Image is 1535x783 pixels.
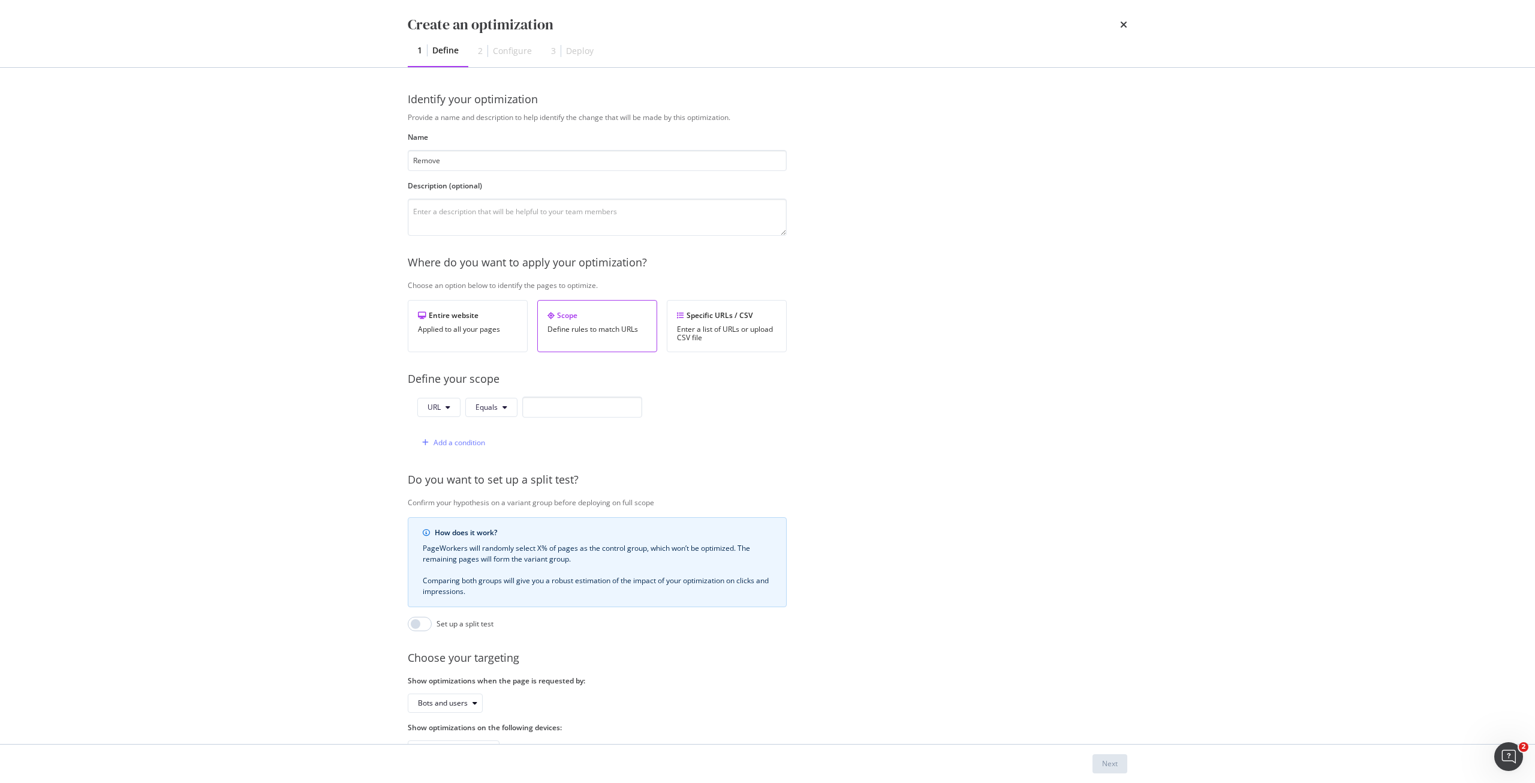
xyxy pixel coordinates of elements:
label: Name [408,132,787,142]
div: info banner [408,517,787,607]
div: Scope [547,310,647,320]
div: PageWorkers will randomly select X% of pages as the control group, which won’t be optimized. The ... [423,543,772,597]
div: Provide a name and description to help identify the change that will be made by this optimization. [408,112,1187,122]
div: 2 [478,45,483,57]
div: Entire website [418,310,517,320]
div: Define [432,44,459,56]
button: Next [1092,754,1127,773]
div: Set up a split test [437,619,493,629]
div: Next [1102,758,1118,769]
div: Choose your targeting [408,650,1187,666]
label: Show optimizations when the page is requested by: [408,676,787,686]
div: Create an optimization [408,14,553,35]
div: Deploy [566,45,594,57]
div: Do you want to set up a split test? [408,472,1187,488]
span: Equals [475,402,498,412]
iframe: Intercom live chat [1494,742,1523,771]
span: 2 [1519,742,1528,752]
div: Define rules to match URLs [547,325,647,334]
div: Choose an option below to identify the pages to optimize. [408,280,1187,290]
div: Add a condition [434,437,485,448]
button: Add a condition [417,433,485,452]
div: How does it work? [435,527,772,538]
div: Confirm your hypothesis on a variant group before deploying on full scope [408,497,1187,508]
span: URL [428,402,441,412]
label: Show optimizations on the following devices: [408,722,787,733]
button: Equals [465,398,517,417]
div: Bots and users [418,700,468,707]
div: times [1120,14,1127,35]
div: Applied to all your pages [418,325,517,334]
button: URL [417,398,460,417]
input: Enter an optimization name to easily find it back [408,150,787,171]
div: Specific URLs / CSV [677,310,776,320]
div: Where do you want to apply your optimization? [408,255,1187,271]
div: Configure [493,45,532,57]
div: 1 [417,44,422,56]
div: Enter a list of URLs or upload CSV file [677,325,776,342]
div: 3 [551,45,556,57]
button: Desktop and Mobile [408,740,499,760]
label: Description (optional) [408,181,787,191]
div: Define your scope [408,371,1187,387]
button: Bots and users [408,694,483,713]
div: Identify your optimization [408,92,1127,107]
